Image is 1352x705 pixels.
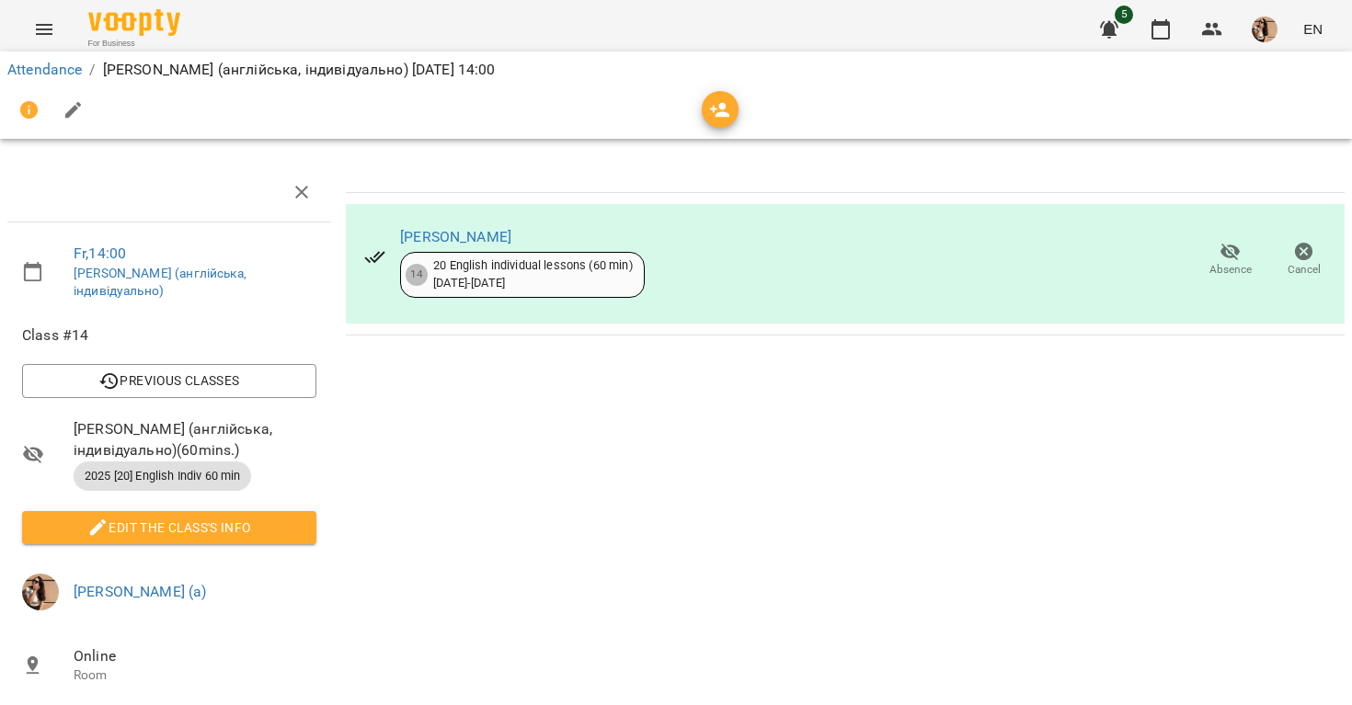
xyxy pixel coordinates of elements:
[22,511,316,544] button: Edit the class's Info
[1288,262,1321,278] span: Cancel
[74,244,126,262] a: Fr , 14:00
[433,257,633,291] div: 20 English individual lessons (60 min) [DATE] - [DATE]
[22,324,316,347] span: Class #14
[37,517,302,539] span: Edit the class's Info
[7,59,1345,81] nav: breadcrumb
[400,228,511,245] a: [PERSON_NAME]
[1303,19,1323,39] span: EN
[406,264,428,286] div: 14
[1267,234,1341,286] button: Cancel
[88,38,180,50] span: For Business
[89,59,95,81] li: /
[88,9,180,36] img: Voopty Logo
[74,666,316,685] p: Room
[74,418,316,461] span: [PERSON_NAME] (англійська, індивідуально) ( 60 mins. )
[74,266,246,299] a: [PERSON_NAME] (англійська, індивідуально)
[22,364,316,397] button: Previous Classes
[74,583,207,600] a: [PERSON_NAME] (а)
[7,61,82,78] a: Attendance
[37,370,302,392] span: Previous Classes
[1252,17,1278,42] img: da26dbd3cedc0bbfae66c9bd16ef366e.jpeg
[1115,6,1133,24] span: 5
[1296,12,1330,46] button: EN
[22,7,66,51] button: Menu
[74,645,316,667] span: Online
[103,59,496,81] p: [PERSON_NAME] (англійська, індивідуально) [DATE] 14:00
[74,468,251,484] span: 2025 [20] English Indiv 60 min
[1194,234,1267,286] button: Absence
[22,574,59,610] img: da26dbd3cedc0bbfae66c9bd16ef366e.jpeg
[1209,262,1252,278] span: Absence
